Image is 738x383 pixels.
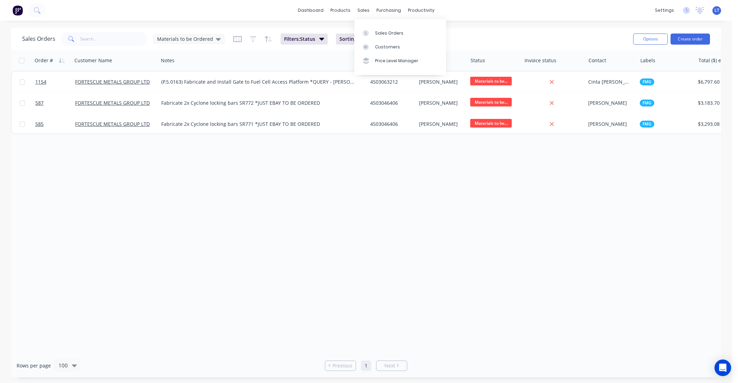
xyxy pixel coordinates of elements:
a: 585 [35,114,75,134]
button: Filters:Status [281,34,328,45]
div: (P.5.0163) Fabricate and Install Gate to Fuel Cell Access Platform *QUERY - [PERSON_NAME] [161,78,354,85]
span: 1154 [35,78,46,85]
button: Create order [671,34,710,45]
a: dashboard [294,5,327,16]
div: Total ($) excl. tax [699,57,737,64]
div: [PERSON_NAME] [419,121,462,128]
span: Filters: Status [284,36,315,43]
span: Sorting: Order # [339,36,376,43]
div: Cinta [PERSON_NAME] [588,78,632,85]
div: Sales Orders [375,30,403,36]
a: Page 1 is your current page [361,361,371,371]
button: FMG [640,100,654,106]
a: Price Level Manager [354,54,446,68]
div: [PERSON_NAME] [419,78,462,85]
div: [PERSON_NAME] [588,100,632,106]
a: Previous page [325,362,356,369]
div: Fabricate 2x Cyclone locking bars SR772 *JUST EBAY TO BE ORDERED [161,100,354,106]
a: FORTESCUE METALS GROUP LTD [75,78,150,85]
div: Customer Name [74,57,112,64]
a: FORTESCUE METALS GROUP LTD [75,100,150,106]
div: Status [471,57,485,64]
div: Customers [375,44,400,50]
input: Search... [80,32,148,46]
span: Materials to be... [470,98,512,106]
a: 587 [35,93,75,113]
button: FMG [640,78,654,85]
span: Next [384,362,395,369]
button: Sorting:Order # [336,34,389,45]
span: FMG [643,78,652,85]
a: Next page [376,362,407,369]
div: products [327,5,354,16]
div: Labels [640,57,655,64]
span: Previous [332,362,352,369]
span: Materials to be... [470,119,512,128]
div: Open Intercom Messenger [714,359,731,376]
ul: Pagination [322,361,410,371]
button: Options [633,34,668,45]
div: productivity [404,5,438,16]
a: 1154 [35,72,75,92]
div: [PERSON_NAME] [419,100,462,106]
span: Materials to be... [470,77,512,85]
div: 4503063212 [370,78,411,85]
div: settings [652,5,677,16]
span: Materials to be Ordered [157,35,213,43]
div: 4503046406 [370,121,411,128]
span: 585 [35,121,44,128]
a: Sales Orders [354,26,446,40]
button: FMG [640,121,654,128]
div: Price Level Manager [375,58,418,64]
div: Notes [161,57,174,64]
a: Customers [354,40,446,54]
div: 4503046406 [370,100,411,106]
span: FMG [643,121,652,128]
h1: Sales Orders [22,36,55,42]
img: Factory [12,5,23,16]
div: sales [354,5,373,16]
span: 587 [35,100,44,106]
div: Fabricate 2x Cyclone locking bars SR771 *JUST EBAY TO BE ORDERED [161,121,354,128]
div: Invoice status [525,57,556,64]
span: LT [714,7,719,13]
span: Rows per page [17,362,51,369]
a: FORTESCUE METALS GROUP LTD [75,121,150,127]
div: Contact [589,57,606,64]
div: Order # [35,57,53,64]
div: [PERSON_NAME] [588,121,632,128]
span: FMG [643,100,652,106]
div: purchasing [373,5,404,16]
